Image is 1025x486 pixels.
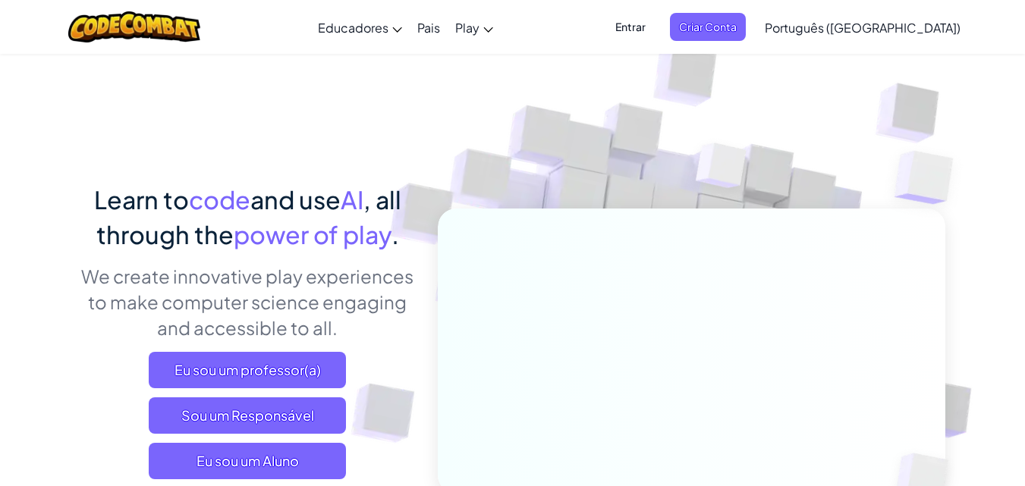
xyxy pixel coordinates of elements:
a: Play [448,7,501,48]
span: code [189,184,250,215]
span: Português ([GEOGRAPHIC_DATA]) [765,20,961,36]
button: Entrar [606,13,655,41]
span: Educadores [318,20,388,36]
a: Pais [410,7,448,48]
span: and use [250,184,341,215]
img: Overlap cubes [667,113,776,226]
a: Eu sou um professor(a) [149,352,346,388]
img: CodeCombat logo [68,11,201,42]
span: power of play [234,219,391,249]
a: Educadores [310,7,410,48]
button: Eu sou um Aluno [149,443,346,479]
a: Português ([GEOGRAPHIC_DATA]) [757,7,968,48]
img: Overlap cubes [864,114,995,242]
span: Play [455,20,479,36]
span: Learn to [94,184,189,215]
span: AI [341,184,363,215]
span: . [391,219,399,249]
a: Sou um Responsável [149,397,346,434]
p: We create innovative play experiences to make computer science engaging and accessible to all. [80,263,415,340]
button: Criar Conta [670,13,746,41]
